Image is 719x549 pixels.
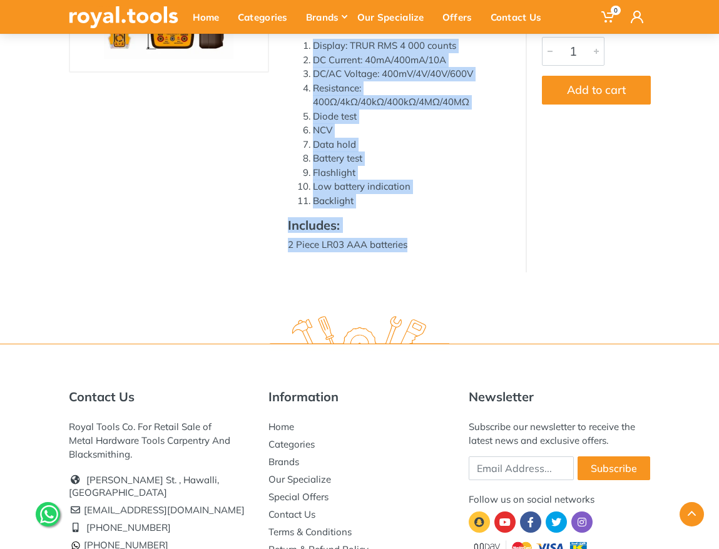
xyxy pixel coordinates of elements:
div: Offers [437,4,485,30]
li: DC/AC Voltage: 400mV/4V/40V/600V [313,67,507,81]
div: Subscribe our newsletter to receive the latest news and exclusive offers. [469,420,650,448]
a: [PERSON_NAME] St. , Hawalli, [GEOGRAPHIC_DATA] [69,474,219,498]
div: Follow us on social networks [469,493,650,506]
button: Subscribe [578,456,650,480]
h5: Information [268,389,450,404]
img: royal.tools Logo [270,316,449,351]
img: royal.tools Logo [69,6,178,28]
a: Our Specialize [268,473,331,485]
h5: Newsletter [469,389,650,404]
div: Brands [300,4,352,30]
li: [EMAIL_ADDRESS][DOMAIN_NAME] [69,501,250,519]
li: Backlight [313,194,507,208]
div: Home [187,4,232,30]
li: Flashlight [313,166,507,180]
h5: Includes: [288,218,507,233]
div: Our Specialize [352,4,437,30]
a: [PHONE_NUMBER] [86,521,171,533]
li: Display: TRUR RMS 4 000 counts [313,39,507,53]
button: Add to cart [542,76,651,105]
div: Royal Tools Co. For Retail Sale of Metal Hardware Tools Carpentry And Blacksmithing. [69,420,250,461]
div: Contact Us [485,4,554,30]
input: Email Address... [469,456,574,480]
li: Resistance: 400Ω/4kΩ/40kΩ/400kΩ/4MΩ/40MΩ [313,81,507,110]
div: 2 Piece LR03 AAA batteries [288,19,507,252]
li: Battery test [313,151,507,166]
span: 0 [611,6,621,15]
div: Categories [232,4,300,30]
a: Brands [268,456,299,468]
a: Special Offers [268,491,329,503]
li: DC Current: 40mA/400mA/10A [313,53,507,68]
a: Home [268,421,294,433]
li: Data hold [313,138,507,152]
li: NCV [313,123,507,138]
li: Diode test [313,110,507,124]
h5: Contact Us [69,389,250,404]
li: Low battery indication [313,180,507,194]
a: Terms & Conditions [268,526,352,538]
a: Categories [268,438,315,450]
